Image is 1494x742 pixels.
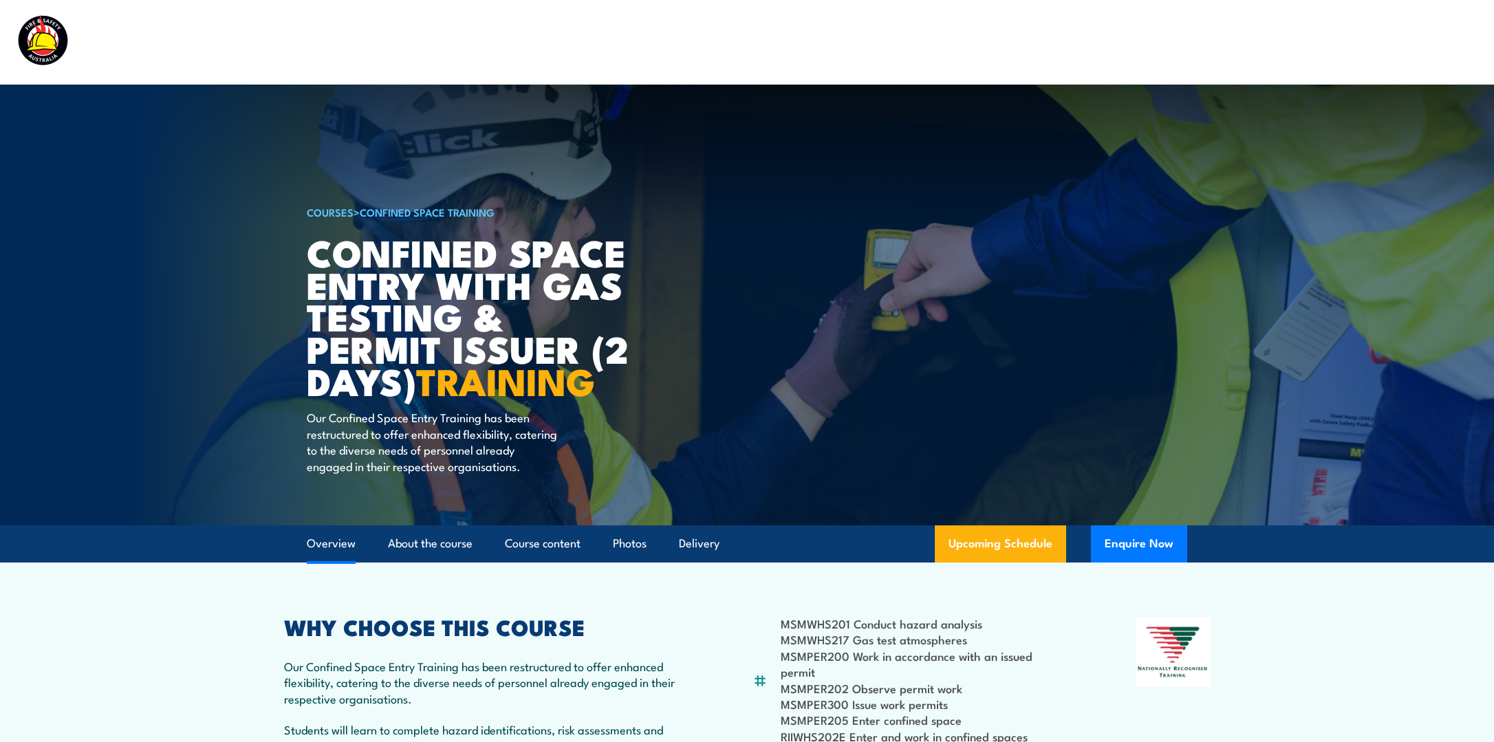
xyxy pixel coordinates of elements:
[613,525,647,562] a: Photos
[1386,24,1429,61] a: Contact
[679,525,719,562] a: Delivery
[1136,24,1187,61] a: About Us
[1136,617,1210,687] img: Nationally Recognised Training logo.
[505,525,581,562] a: Course content
[781,712,1069,728] li: MSMPER205 Enter confined space
[781,680,1069,696] li: MSMPER202 Observe permit work
[781,615,1069,631] li: MSMWHS201 Conduct hazard analysis
[307,409,558,474] p: Our Confined Space Entry Training has been restructured to offer enhanced flexibility, catering t...
[747,24,790,61] a: Courses
[781,696,1069,712] li: MSMPER300 Issue work permits
[821,24,912,61] a: Course Calendar
[1217,24,1248,61] a: News
[935,525,1066,563] a: Upcoming Schedule
[307,525,356,562] a: Overview
[307,204,647,220] h6: >
[284,617,686,636] h2: WHY CHOOSE THIS COURSE
[284,658,686,706] p: Our Confined Space Entry Training has been restructured to offer enhanced flexibility, catering t...
[360,204,495,219] a: Confined Space Training
[307,204,354,219] a: COURSES
[1278,24,1356,61] a: Learner Portal
[416,351,595,408] strong: TRAINING
[307,236,647,397] h1: Confined Space Entry with Gas Testing & Permit Issuer (2 days)
[781,631,1069,647] li: MSMWHS217 Gas test atmospheres
[781,648,1069,680] li: MSMPER200 Work in accordance with an issued permit
[388,525,473,562] a: About the course
[1091,525,1187,563] button: Enquire Now
[942,24,1106,61] a: Emergency Response Services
